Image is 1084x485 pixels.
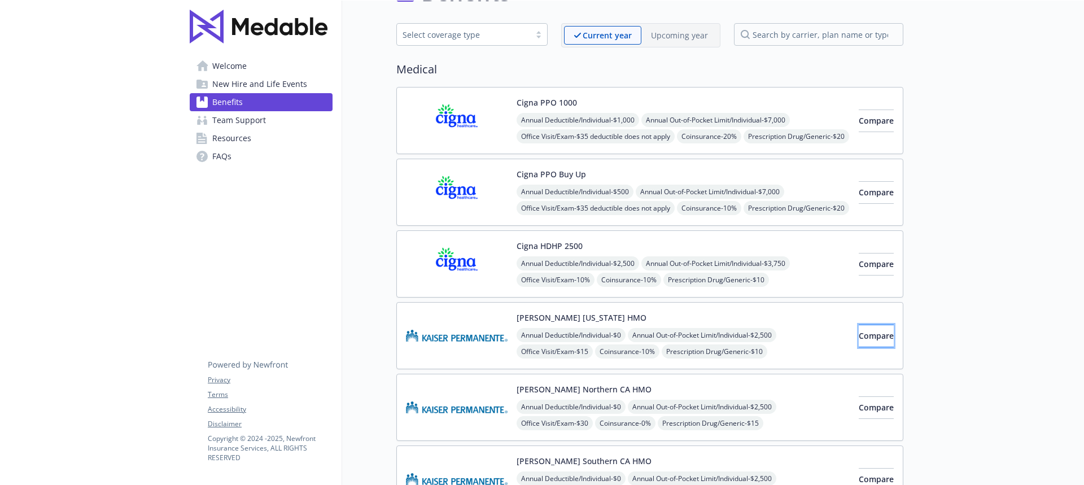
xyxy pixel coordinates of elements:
[403,29,524,41] div: Select coverage type
[517,168,586,180] button: Cigna PPO Buy Up
[859,259,894,269] span: Compare
[190,111,333,129] a: Team Support
[859,330,894,341] span: Compare
[641,113,790,127] span: Annual Out-of-Pocket Limit/Individual - $7,000
[517,273,595,287] span: Office Visit/Exam - 10%
[517,455,652,467] button: [PERSON_NAME] Southern CA HMO
[406,240,508,288] img: CIGNA carrier logo
[406,97,508,145] img: CIGNA carrier logo
[517,416,593,430] span: Office Visit/Exam - $30
[651,29,708,41] p: Upcoming year
[190,93,333,111] a: Benefits
[208,404,332,414] a: Accessibility
[517,256,639,270] span: Annual Deductible/Individual - $2,500
[663,273,769,287] span: Prescription Drug/Generic - $10
[208,434,332,462] p: Copyright © 2024 - 2025 , Newfront Insurance Services, ALL RIGHTS RESERVED
[517,185,633,199] span: Annual Deductible/Individual - $500
[517,400,626,414] span: Annual Deductible/Individual - $0
[859,110,894,132] button: Compare
[208,390,332,400] a: Terms
[859,402,894,413] span: Compare
[597,273,661,287] span: Coinsurance - 10%
[396,61,903,78] h2: Medical
[190,147,333,165] a: FAQs
[517,344,593,359] span: Office Visit/Exam - $15
[190,57,333,75] a: Welcome
[212,93,243,111] span: Benefits
[595,416,655,430] span: Coinsurance - 0%
[641,256,790,270] span: Annual Out-of-Pocket Limit/Individual - $3,750
[677,129,741,143] span: Coinsurance - 20%
[212,129,251,147] span: Resources
[583,29,632,41] p: Current year
[595,344,659,359] span: Coinsurance - 10%
[658,416,763,430] span: Prescription Drug/Generic - $15
[859,325,894,347] button: Compare
[212,147,231,165] span: FAQs
[744,201,849,215] span: Prescription Drug/Generic - $20
[406,168,508,216] img: CIGNA carrier logo
[517,328,626,342] span: Annual Deductible/Individual - $0
[212,75,307,93] span: New Hire and Life Events
[859,187,894,198] span: Compare
[517,312,646,324] button: [PERSON_NAME] [US_STATE] HMO
[859,474,894,484] span: Compare
[859,253,894,276] button: Compare
[744,129,849,143] span: Prescription Drug/Generic - $20
[628,328,776,342] span: Annual Out-of-Pocket Limit/Individual - $2,500
[517,97,577,108] button: Cigna PPO 1000
[677,201,741,215] span: Coinsurance - 10%
[628,400,776,414] span: Annual Out-of-Pocket Limit/Individual - $2,500
[208,419,332,429] a: Disclaimer
[406,312,508,360] img: Kaiser Permanente of Hawaii carrier logo
[859,181,894,204] button: Compare
[208,375,332,385] a: Privacy
[859,396,894,419] button: Compare
[406,383,508,431] img: Kaiser Permanente Insurance Company carrier logo
[517,129,675,143] span: Office Visit/Exam - $35 deductible does not apply
[517,113,639,127] span: Annual Deductible/Individual - $1,000
[212,111,266,129] span: Team Support
[859,115,894,126] span: Compare
[734,23,903,46] input: search by carrier, plan name or type
[662,344,767,359] span: Prescription Drug/Generic - $10
[636,185,784,199] span: Annual Out-of-Pocket Limit/Individual - $7,000
[190,129,333,147] a: Resources
[517,240,583,252] button: Cigna HDHP 2500
[190,75,333,93] a: New Hire and Life Events
[212,57,247,75] span: Welcome
[517,383,652,395] button: [PERSON_NAME] Northern CA HMO
[517,201,675,215] span: Office Visit/Exam - $35 deductible does not apply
